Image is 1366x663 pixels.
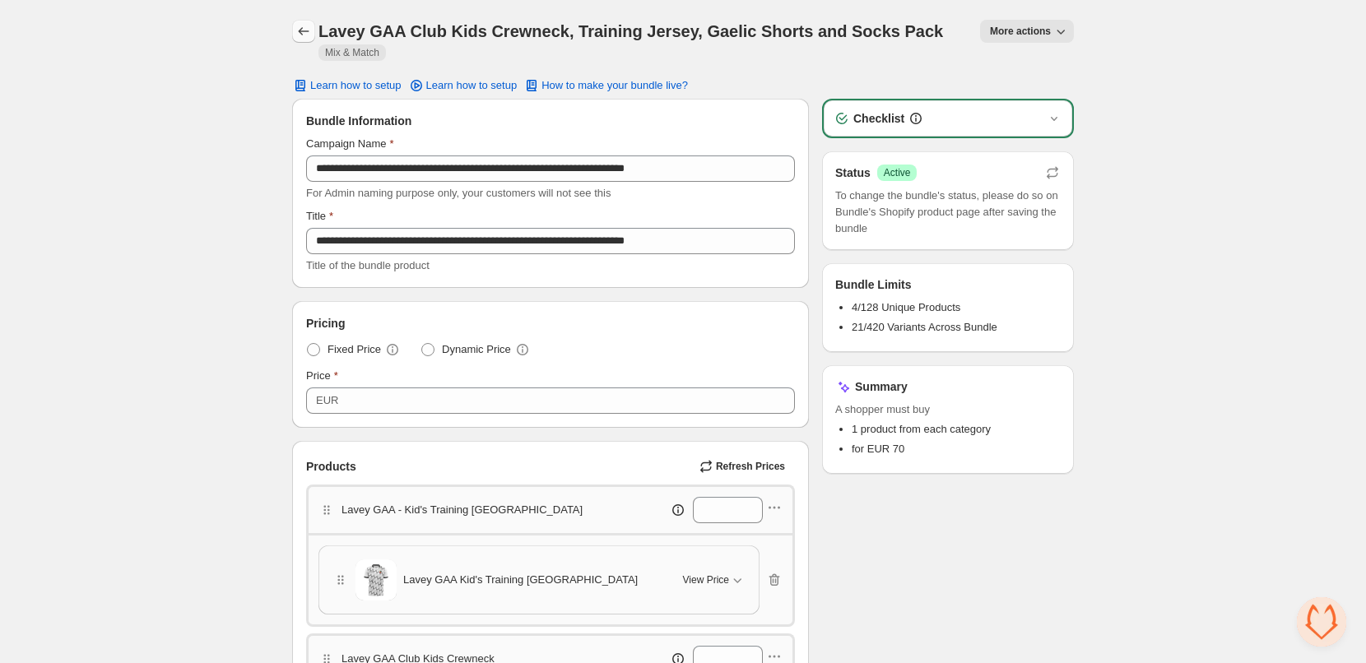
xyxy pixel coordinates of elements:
[673,567,755,593] button: View Price
[306,458,356,475] span: Products
[306,113,411,129] span: Bundle Information
[853,110,904,127] h3: Checklist
[513,74,698,97] button: How to make your bundle live?
[442,341,511,358] span: Dynamic Price
[325,46,379,59] span: Mix & Match
[355,559,397,600] img: Lavey GAA Kid's Training Jersey
[306,259,430,271] span: Title of the bundle product
[282,74,411,97] button: Learn how to setup
[980,20,1074,43] button: More actions
[398,74,527,97] a: Learn how to setup
[683,573,729,586] span: View Price
[310,79,402,92] span: Learn how to setup
[852,321,997,333] span: 21/420 Variants Across Bundle
[426,79,518,92] span: Learn how to setup
[716,460,785,473] span: Refresh Prices
[852,441,1061,457] li: for EUR 70
[306,187,611,199] span: For Admin naming purpose only, your customers will not see this
[835,165,871,181] h3: Status
[306,208,333,225] label: Title
[884,166,911,179] span: Active
[403,572,638,588] span: Lavey GAA Kid's Training [GEOGRAPHIC_DATA]
[835,188,1061,237] span: To change the bundle's status, please do so on Bundle's Shopify product page after saving the bundle
[306,136,394,152] label: Campaign Name
[306,315,345,331] span: Pricing
[855,378,908,395] h3: Summary
[852,301,960,313] span: 4/128 Unique Products
[835,276,912,293] h3: Bundle Limits
[1297,597,1346,647] div: Open chat
[852,421,1061,438] li: 1 product from each category
[341,502,583,518] p: Lavey GAA - Kid's Training [GEOGRAPHIC_DATA]
[835,401,1061,418] span: A shopper must buy
[693,455,795,478] button: Refresh Prices
[990,25,1051,38] span: More actions
[328,341,381,358] span: Fixed Price
[292,20,315,43] button: Back
[541,79,688,92] span: How to make your bundle live?
[306,368,338,384] label: Price
[318,21,943,41] h1: Lavey GAA Club Kids Crewneck, Training Jersey, Gaelic Shorts and Socks Pack
[316,392,338,409] div: EUR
